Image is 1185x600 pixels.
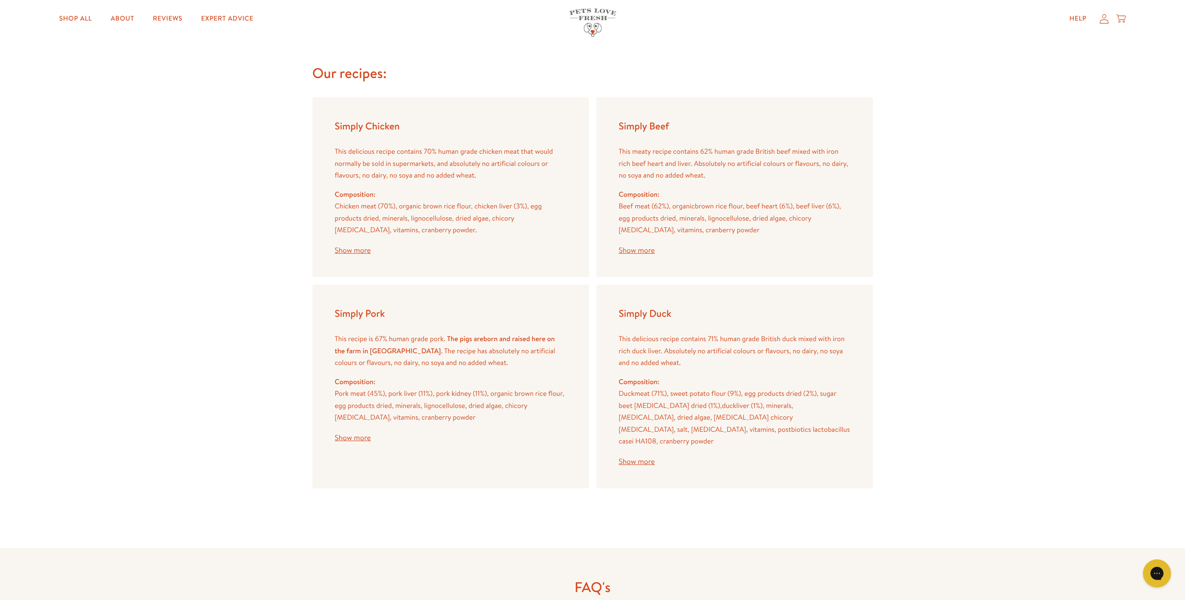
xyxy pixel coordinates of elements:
button: Show more [335,247,371,254]
button: Show more [619,247,655,254]
span: Duck [619,388,635,398]
a: About [103,9,142,28]
h4: Composition: [619,188,851,200]
p: This delicious recipe contains 71% human grade British duck mixed with iron rich duck liver. Abso... [619,333,851,369]
h3: Our recipes: [312,64,873,82]
button: Show more [335,434,371,442]
span: Beef meat (62%), organic brown rice flour, beef heart (6%), beef liver (6%), egg products dried, ... [619,201,841,235]
h4: Simply Pork [335,307,567,320]
h4: Simply Chicken [335,120,567,132]
p: This meaty recipe contains 62% human grade British beef mixed with iron rich beef heart and liver... [619,145,851,181]
span: duck [722,400,736,410]
h4: Simply Beef [619,120,851,132]
h4: Simply Duck [619,307,851,320]
a: Expert Advice [194,9,261,28]
h4: Composition: [335,376,567,388]
a: Reviews [145,9,190,28]
iframe: Gorgias live chat messenger [1138,556,1176,591]
h2: FAQ's [443,578,742,596]
h4: Composition: [619,376,851,388]
strong: The pigs are [447,334,483,343]
p: This delicious recipe contains 70% human grade chicken meat that would normally be sold in superm... [335,145,567,181]
strong: born and raised here on the farm in [GEOGRAPHIC_DATA] [335,334,555,356]
h4: Composition: [335,188,567,200]
p: Chicken meat (70%), organic brown rice flour, chicken liver (3%), egg products dried, minerals, l... [335,200,567,236]
img: Pets Love Fresh [569,8,616,37]
span: Pork meat (45%), pork liver (11%), pork kidney (11%), organic brown rice flour, egg products drie... [335,388,564,422]
p: This recipe is 67% human grade pork. . The recipe has absolutely no artificial colours or flavour... [335,333,567,369]
a: Help [1062,9,1094,28]
a: Shop All [52,9,99,28]
span: meat (71%), sweet potato flour (9%), egg products dried (2%), sugar beet [MEDICAL_DATA] dried (1%), [619,388,837,410]
button: Show more [619,458,655,465]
